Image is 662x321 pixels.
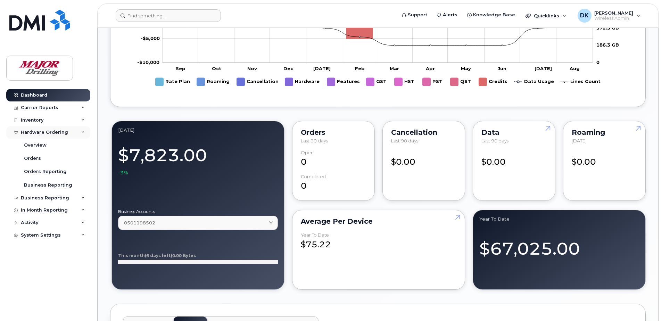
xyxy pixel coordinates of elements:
[450,75,472,89] g: QST
[301,174,326,179] div: completed
[443,11,457,18] span: Alerts
[145,253,172,258] tspan: (6 days left)
[391,150,456,168] div: $0.00
[479,230,639,261] div: $67,025.00
[116,9,221,22] input: Find something...
[395,75,416,89] g: HST
[118,169,128,176] span: -3%
[313,66,331,71] tspan: [DATE]
[573,9,645,23] div: Dan Kowalson
[432,8,462,22] a: Alerts
[247,66,257,71] tspan: Nov
[481,150,547,168] div: $0.00
[481,130,547,135] div: Data
[561,75,601,89] g: Lines Count
[301,232,329,238] div: Year to Date
[172,253,196,258] tspan: 0.00 Bytes
[572,150,637,168] div: $0.00
[473,11,515,18] span: Knowledge Base
[594,16,633,21] span: Wireless Admin
[301,219,456,224] div: Average per Device
[479,75,507,89] g: Credits
[569,66,580,71] tspan: Aug
[534,13,559,18] span: Quicklinks
[596,59,599,65] tspan: 0
[462,8,520,22] a: Knowledge Base
[137,59,159,65] g: $0
[498,66,506,71] tspan: Jun
[390,66,399,71] tspan: Mar
[118,216,278,230] a: 0501198502
[391,138,418,143] span: Last 90 days
[156,75,190,89] g: Rate Plan
[479,216,639,222] div: Year to Date
[425,66,435,71] tspan: Apr
[355,66,365,71] tspan: Feb
[156,75,601,89] g: Legend
[423,75,444,89] g: PST
[301,130,366,135] div: Orders
[572,130,637,135] div: Roaming
[521,9,571,23] div: Quicklinks
[141,35,160,41] tspan: -$5,000
[514,75,554,89] g: Data Usage
[572,138,587,143] span: [DATE]
[594,10,633,16] span: [PERSON_NAME]
[141,35,160,41] g: $0
[461,66,471,71] tspan: May
[301,232,456,250] div: $75.22
[212,66,221,71] tspan: Oct
[327,75,360,89] g: Features
[285,75,320,89] g: Hardware
[535,66,552,71] tspan: [DATE]
[118,209,278,214] label: Business Accounts
[301,150,314,155] div: Open
[237,75,279,89] g: Cancellation
[197,75,230,89] g: Roaming
[366,75,388,89] g: GST
[481,138,508,143] span: Last 90 days
[137,59,159,65] tspan: -$10,000
[118,253,145,258] tspan: This month
[283,66,293,71] tspan: Dec
[301,138,328,143] span: Last 90 days
[118,141,278,176] div: $7,823.00
[301,150,366,168] div: 0
[124,220,155,226] span: 0501198502
[596,42,619,48] tspan: 186.3 GB
[397,8,432,22] a: Support
[301,174,366,192] div: 0
[176,66,185,71] tspan: Sep
[391,130,456,135] div: Cancellation
[596,25,619,31] tspan: 372.5 GB
[118,127,278,133] div: August 2025
[408,11,427,18] span: Support
[580,11,589,20] span: DK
